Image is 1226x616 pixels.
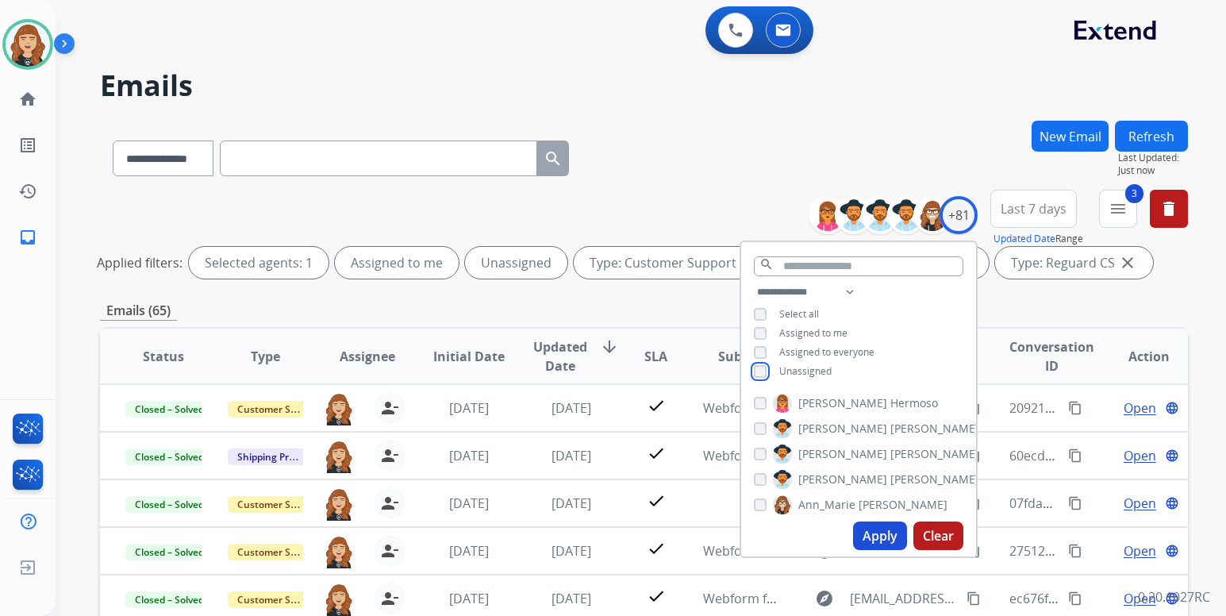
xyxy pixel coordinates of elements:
[1032,121,1109,152] button: New Email
[18,228,37,247] mat-icon: inbox
[1086,329,1188,384] th: Action
[1124,589,1156,608] span: Open
[251,347,280,366] span: Type
[1165,449,1179,463] mat-icon: language
[544,149,563,168] mat-icon: search
[1124,494,1156,513] span: Open
[995,247,1153,279] div: Type: Reguard CS
[449,399,489,417] span: [DATE]
[859,497,947,513] span: [PERSON_NAME]
[1165,496,1179,510] mat-icon: language
[552,447,591,464] span: [DATE]
[1068,591,1082,606] mat-icon: content_copy
[798,421,887,437] span: [PERSON_NAME]
[1068,401,1082,415] mat-icon: content_copy
[433,347,505,366] span: Initial Date
[449,542,489,560] span: [DATE]
[125,449,213,465] span: Closed – Solved
[125,591,213,608] span: Closed – Solved
[18,136,37,155] mat-icon: list_alt
[600,337,619,356] mat-icon: arrow_downward
[1125,184,1143,203] span: 3
[1124,541,1156,560] span: Open
[465,247,567,279] div: Unassigned
[380,398,399,418] mat-icon: person_remove
[779,364,832,378] span: Unassigned
[967,449,981,463] mat-icon: content_copy
[850,589,958,608] span: [EMAIL_ADDRESS][DOMAIN_NAME]
[1118,152,1188,164] span: Last Updated:
[1068,544,1082,558] mat-icon: content_copy
[1165,401,1179,415] mat-icon: language
[340,347,395,366] span: Assignee
[993,232,1083,245] span: Range
[380,589,399,608] mat-icon: person_remove
[552,495,591,512] span: [DATE]
[913,522,963,550] button: Clear
[1118,164,1188,177] span: Just now
[890,395,938,411] span: Hermoso
[100,70,1188,102] h2: Emails
[228,401,331,418] span: Customer Support
[890,472,979,487] span: [PERSON_NAME]
[552,590,591,607] span: [DATE]
[779,326,847,340] span: Assigned to me
[1099,190,1137,228] button: 3
[380,541,399,560] mat-icon: person_remove
[798,497,855,513] span: Ann_Marie
[18,90,37,109] mat-icon: home
[1009,337,1094,375] span: Conversation ID
[967,496,981,510] mat-icon: content_copy
[1159,199,1178,218] mat-icon: delete
[125,544,213,560] span: Closed – Solved
[228,449,336,465] span: Shipping Protection
[1138,587,1210,606] p: 0.20.1027RC
[1068,449,1082,463] mat-icon: content_copy
[574,247,774,279] div: Type: Customer Support
[647,444,666,463] mat-icon: check
[380,446,399,465] mat-icon: person_remove
[703,399,1063,417] span: Webform from [EMAIL_ADDRESS][DOMAIN_NAME] on [DATE]
[718,347,765,366] span: Subject
[100,301,177,321] p: Emails (65)
[323,440,355,473] img: agent-avatar
[449,447,489,464] span: [DATE]
[853,522,907,550] button: Apply
[18,182,37,201] mat-icon: history
[228,544,331,560] span: Customer Support
[703,542,1063,560] span: Webform from [EMAIL_ADDRESS][DOMAIN_NAME] on [DATE]
[967,591,981,606] mat-icon: content_copy
[1124,446,1156,465] span: Open
[6,22,50,67] img: avatar
[1068,496,1082,510] mat-icon: content_copy
[97,253,183,272] p: Applied filters:
[552,542,591,560] span: [DATE]
[323,487,355,521] img: agent-avatar
[143,347,184,366] span: Status
[1118,253,1137,272] mat-icon: close
[890,446,979,462] span: [PERSON_NAME]
[647,491,666,510] mat-icon: check
[1124,398,1156,418] span: Open
[1165,544,1179,558] mat-icon: language
[644,347,667,366] span: SLA
[759,257,774,271] mat-icon: search
[1115,121,1188,152] button: Refresh
[323,392,355,425] img: agent-avatar
[1001,206,1067,212] span: Last 7 days
[533,337,587,375] span: Updated Date
[380,494,399,513] mat-icon: person_remove
[228,591,331,608] span: Customer Support
[779,307,819,321] span: Select all
[703,447,1063,464] span: Webform from [EMAIL_ADDRESS][DOMAIN_NAME] on [DATE]
[125,401,213,418] span: Closed – Solved
[323,583,355,616] img: agent-avatar
[647,539,666,558] mat-icon: check
[703,590,1063,607] span: Webform from [EMAIL_ADDRESS][DOMAIN_NAME] on [DATE]
[449,495,489,512] span: [DATE]
[967,544,981,558] mat-icon: content_copy
[189,247,329,279] div: Selected agents: 1
[815,589,834,608] mat-icon: explore
[798,446,887,462] span: [PERSON_NAME]
[552,399,591,417] span: [DATE]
